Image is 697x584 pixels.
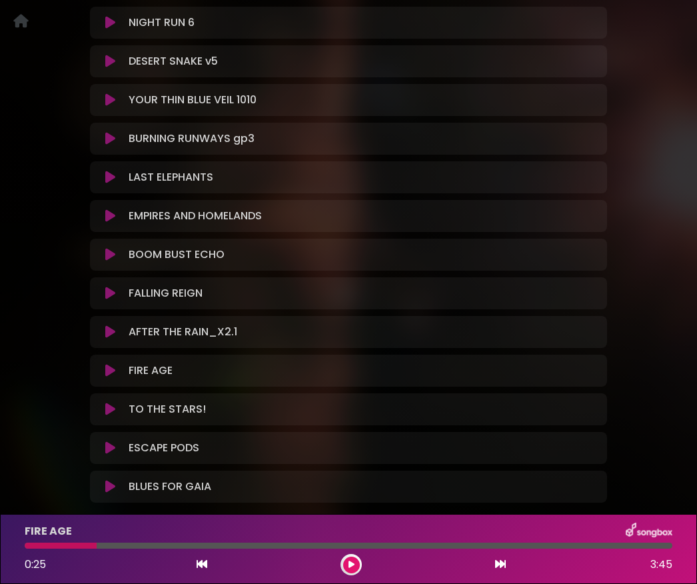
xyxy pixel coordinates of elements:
[129,247,225,263] p: BOOM BUST ECHO
[25,523,72,539] p: FIRE AGE
[626,523,672,540] img: songbox-logo-white.png
[129,169,213,185] p: LAST ELEPHANTS
[129,479,211,495] p: BLUES FOR GAIA
[129,53,218,69] p: DESERT SNAKE v5
[129,440,199,456] p: ESCAPE PODS
[129,131,255,147] p: BURNING RUNWAYS gp3
[129,15,195,31] p: NIGHT RUN 6
[650,557,672,573] span: 3:45
[129,285,203,301] p: FALLING REIGN
[129,401,206,417] p: TO THE STARS!
[129,324,237,340] p: AFTER THE RAIN_X2.1
[129,363,173,379] p: FIRE AGE
[129,92,257,108] p: YOUR THIN BLUE VEIL 1010
[129,208,262,224] p: EMPIRES AND HOMELANDS
[25,557,46,572] span: 0:25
